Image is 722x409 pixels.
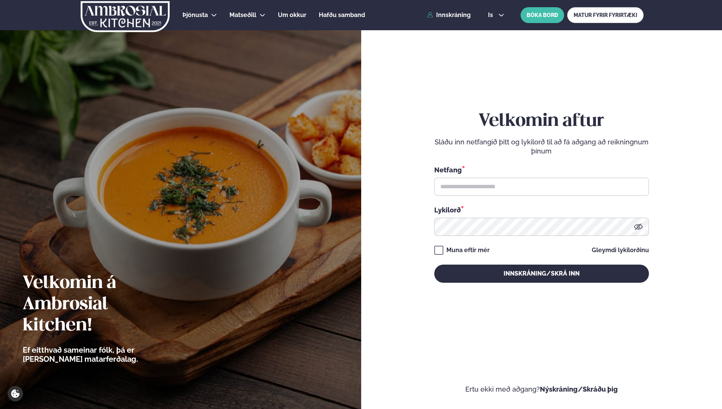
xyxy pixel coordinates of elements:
h2: Velkomin á Ambrosial kitchen! [23,273,180,336]
a: Þjónusta [182,11,208,20]
span: Hafðu samband [319,11,365,19]
a: Hafðu samband [319,11,365,20]
span: Matseðill [229,11,256,19]
button: Innskráning/Skrá inn [434,265,649,283]
p: Ertu ekki með aðgang? [384,385,700,394]
span: is [488,12,495,18]
a: MATUR FYRIR FYRIRTÆKI [567,7,644,23]
p: Ef eitthvað sameinar fólk, þá er [PERSON_NAME] matarferðalag. [23,345,180,364]
a: Um okkur [278,11,306,20]
a: Matseðill [229,11,256,20]
img: logo [80,1,170,32]
button: is [482,12,510,18]
button: BÓKA BORÐ [521,7,564,23]
div: Lykilorð [434,205,649,215]
a: Gleymdi lykilorðinu [592,247,649,253]
a: Nýskráning/Skráðu þig [540,385,618,393]
p: Sláðu inn netfangið þitt og lykilorð til að fá aðgang að reikningnum þínum [434,138,649,156]
h2: Velkomin aftur [434,111,649,132]
a: Cookie settings [8,386,23,401]
span: Þjónusta [182,11,208,19]
span: Um okkur [278,11,306,19]
div: Netfang [434,165,649,175]
a: Innskráning [427,12,471,19]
